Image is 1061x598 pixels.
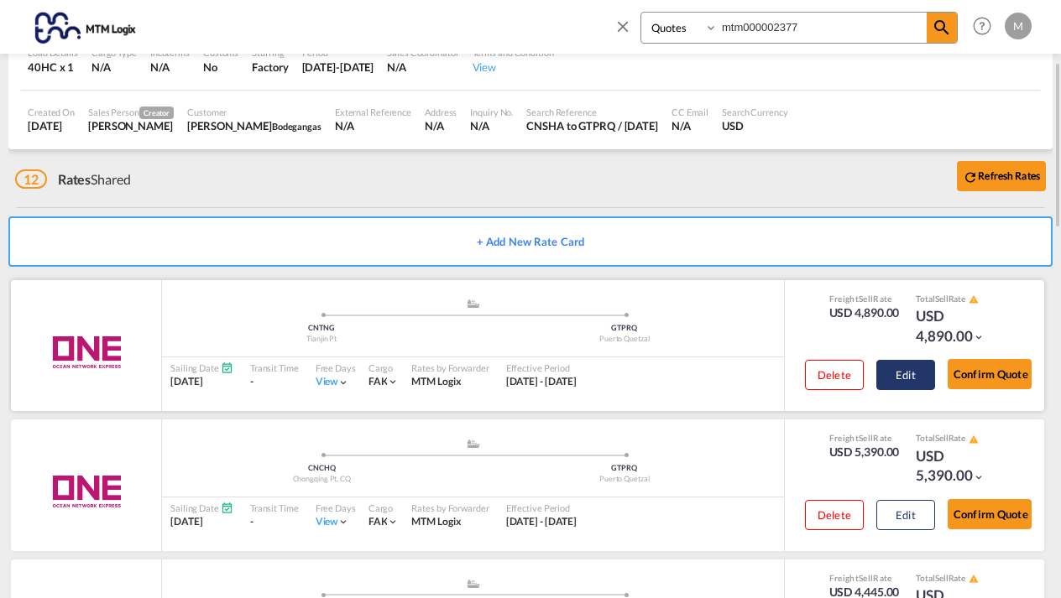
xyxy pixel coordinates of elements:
md-icon: icon-chevron-down [973,471,985,483]
div: Puerto Quetzal [473,474,776,485]
md-icon: assets/icons/custom/ship-fill.svg [463,299,483,308]
div: - [250,515,299,529]
md-icon: icon-chevron-down [387,516,399,528]
div: Effective Period [506,361,578,374]
div: Rates by Forwarder [411,361,489,374]
div: Puerto Quetzal [473,334,776,345]
div: Address [425,106,457,118]
div: Viewicon-chevron-down [316,515,350,529]
div: Total Rate [916,432,1000,445]
div: USD [722,118,788,133]
div: View [473,60,554,75]
span: FAK [368,375,388,387]
div: Search Reference [526,106,658,118]
div: - [250,375,299,389]
md-icon: icon-chevron-down [337,516,349,528]
div: 01 Aug 2025 - 30 Sep 2025 [506,375,578,389]
md-icon: icon-alert [969,294,979,304]
div: Rates by Forwarder [411,502,489,514]
div: Cargo [368,361,400,374]
span: icon-close [614,12,640,52]
div: Sales Person [88,106,174,119]
md-icon: assets/icons/custom/ship-fill.svg [463,439,483,448]
span: Sell [935,433,949,443]
div: Chongqing Pt, CQ [170,474,473,485]
span: Sell [859,573,873,583]
span: Sell [935,573,949,583]
div: [DATE] [170,515,233,529]
button: + Add New Rate Card [8,216,1053,267]
md-icon: Schedules Available [221,361,233,374]
div: Customer [187,106,321,118]
span: MTM Logix [411,375,460,387]
div: Effective Period [506,502,578,514]
div: No [203,60,238,75]
md-icon: icon-chevron-down [387,376,399,387]
div: Total Rate [916,572,1000,585]
div: Free Days [316,502,356,514]
div: Transit Time [250,361,299,374]
div: Freight Rate [829,432,900,444]
div: Alba Ramirez [187,118,321,133]
md-icon: icon-magnify [932,18,952,38]
span: Sell [935,294,949,304]
md-icon: Schedules Available [221,502,233,514]
div: Transit Time [250,502,299,514]
div: Cargo [368,502,400,514]
span: Sell [859,294,873,304]
div: N/A [470,118,513,133]
div: CC Email [672,106,708,118]
div: Inquiry No. [470,106,513,118]
button: icon-alert [967,573,979,585]
div: CNCHQ [170,463,473,474]
md-icon: icon-refresh [963,169,978,185]
span: MTM Logix [411,515,460,528]
span: 12 [15,169,47,189]
div: [DATE] [170,375,233,389]
div: 40HC x 1 [28,60,78,75]
div: N/A [335,118,411,133]
input: Enter Quotation Number [718,13,927,42]
span: Help [968,12,996,40]
div: CNSHA to GTPRQ / 25 Jun 2025 [526,118,658,133]
button: Edit [876,500,935,530]
div: USD 5,390.00 [916,446,1000,486]
button: Delete [805,500,864,530]
span: [DATE] - [DATE] [506,515,578,528]
div: USD 5,390.00 [829,444,900,460]
div: M [1005,13,1032,39]
div: N/A [150,60,170,75]
div: Tianjin Pt [170,334,473,345]
button: Edit [876,360,935,390]
div: Sailing Date [170,361,233,374]
div: Help [968,12,1005,42]
button: icon-alert [967,293,979,305]
span: Creator [139,107,174,119]
div: CNTNG [170,323,473,334]
div: 01 Aug 2025 - 30 Sep 2025 [506,515,578,529]
div: Created On [28,106,75,118]
span: FAK [368,515,388,528]
div: 31 Aug 2025 [302,60,374,75]
div: Andrea Velasquez [88,118,174,133]
button: icon-refreshRefresh Rates [957,161,1046,191]
button: Confirm Quote [948,499,1032,529]
div: Search Currency [722,106,788,118]
md-icon: icon-chevron-down [973,331,985,343]
md-icon: assets/icons/custom/ship-fill.svg [463,580,483,588]
md-icon: icon-chevron-down [337,377,349,388]
div: MTM Logix [411,515,489,529]
div: N/A [387,60,458,75]
div: Freight Rate [829,293,900,304]
div: Sailing Date [170,502,233,514]
div: Free Days [316,361,356,374]
img: ONE [33,331,139,373]
button: Confirm Quote [948,359,1032,389]
span: [DATE] - [DATE] [506,375,578,387]
span: Bodegangas [272,121,321,132]
button: Delete [805,360,864,390]
b: Refresh Rates [978,169,1040,182]
md-icon: icon-alert [969,574,979,584]
div: USD 4,890.00 [916,306,1000,346]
